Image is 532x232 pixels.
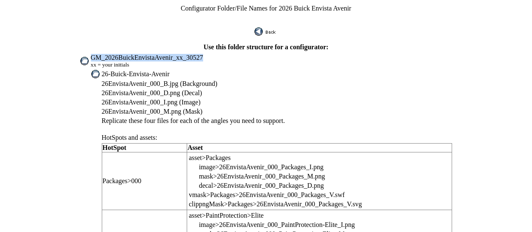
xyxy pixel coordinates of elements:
[103,177,142,184] span: Packages>000
[101,117,453,125] td: Replicate these four files for each of the angles you need to support.
[199,163,363,171] td: image> _I.png
[188,200,363,208] td: _V.svg
[189,212,264,219] span: asset>PaintProtection>Elite
[187,144,452,152] td: Asset
[219,163,306,171] span: 26EnvistaAvenir_000_Packages
[199,172,363,181] td: mask> _M.png
[102,80,217,87] span: 26EnvistaAvenir_000_B.jpg (Background)
[219,221,337,228] span: 26EnvistaAvenir_000_PaintProtection-Elite
[102,108,203,115] span: 26EnvistaAvenir_000_M.png (Mask)
[102,89,202,96] span: 26EnvistaAvenir_000_D.png (Decal)
[91,70,100,78] img: glyphfolder.gif
[91,54,203,61] span: GM_2026BuickEnvistaAvenir_xx_30527
[189,154,231,161] span: asset>Packages
[188,191,363,199] td: _V.swf
[199,181,363,190] td: decal> _D.png
[254,27,277,36] img: back.gif
[102,99,201,106] span: 26EnvistaAvenir_000_I.png (Image)
[217,173,304,180] span: 26EnvistaAvenir_000_Packages
[204,43,328,51] b: Use this folder structure for a configurator:
[102,70,169,77] span: 26-Buick-Envista-Avenir
[78,4,454,13] td: Configurator Folder/File Names for 2026 Buick Envista Avenir
[199,221,427,229] td: image> _I.png
[91,61,130,68] small: xx = your initials
[102,144,187,152] td: HotSpot
[101,126,453,142] td: HotSpots and assets:
[189,191,326,198] span: vmask>Packages>26EnvistaAvenir_000_Packages
[217,182,304,189] span: 26EnvistaAvenir_000_Packages
[80,57,89,65] img: glyphfolder.gif
[189,200,344,208] span: clippngMask>Packages>26EnvistaAvenir_000_Packages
